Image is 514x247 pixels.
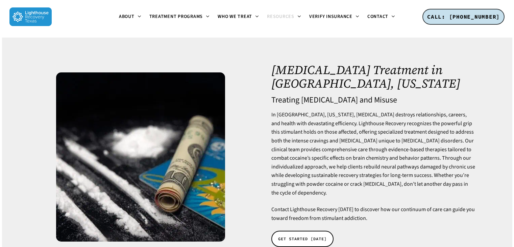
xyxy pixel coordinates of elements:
[278,235,327,242] span: GET STARTED [DATE]
[218,13,252,20] span: Who We Treat
[119,13,134,20] span: About
[145,14,214,20] a: Treatment Programs
[271,63,476,90] h1: [MEDICAL_DATA] Treatment in [GEOGRAPHIC_DATA], [US_STATE]
[267,13,294,20] span: Resources
[263,14,305,20] a: Resources
[115,14,145,20] a: About
[363,14,399,20] a: Contact
[271,205,476,223] p: Contact Lighthouse Recovery [DATE] to discover how our continuum of care can guide you toward fre...
[309,13,352,20] span: Verify Insurance
[214,14,263,20] a: Who We Treat
[271,96,476,105] h4: Treating [MEDICAL_DATA] and Misuse
[271,231,334,247] a: GET STARTED [DATE]
[367,13,388,20] span: Contact
[305,14,363,20] a: Verify Insurance
[9,7,52,26] img: Lighthouse Recovery Texas
[422,9,505,25] a: CALL: [PHONE_NUMBER]
[271,111,476,205] p: In [GEOGRAPHIC_DATA], [US_STATE], [MEDICAL_DATA] destroys relationships, careers, and health with...
[427,13,500,20] span: CALL: [PHONE_NUMBER]
[56,72,225,242] img: cocaine drug powder over black abuse concept
[149,13,203,20] span: Treatment Programs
